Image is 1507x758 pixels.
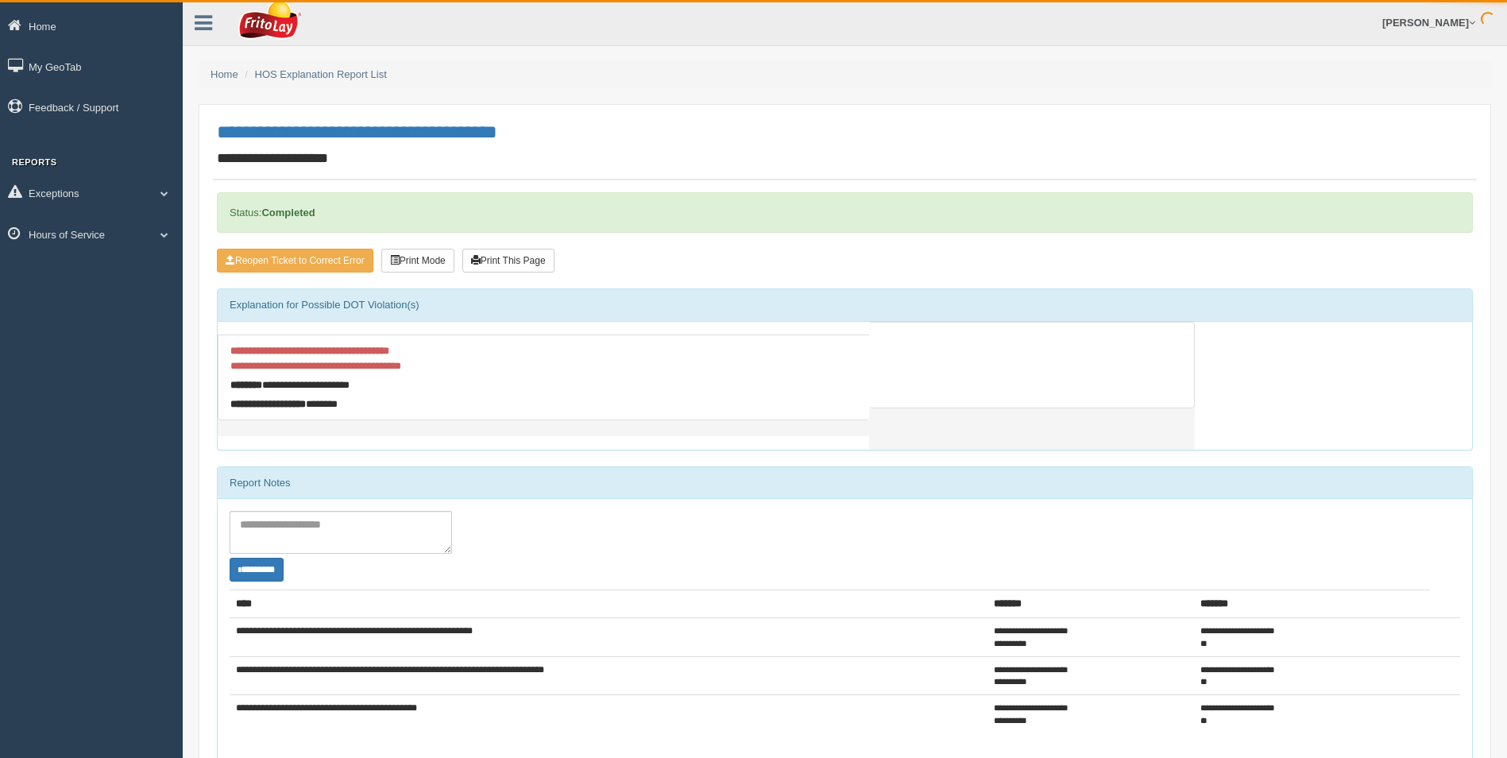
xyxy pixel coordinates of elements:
a: Home [211,68,238,80]
button: Reopen Ticket [217,249,373,273]
div: Status: [217,192,1473,233]
strong: Completed [261,207,315,219]
div: Report Notes [218,467,1472,499]
button: Print Mode [381,249,454,273]
a: HOS Explanation Report List [255,68,387,80]
button: Change Filter Options [230,558,284,582]
div: Explanation for Possible DOT Violation(s) [218,289,1472,321]
button: Print This Page [462,249,554,273]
